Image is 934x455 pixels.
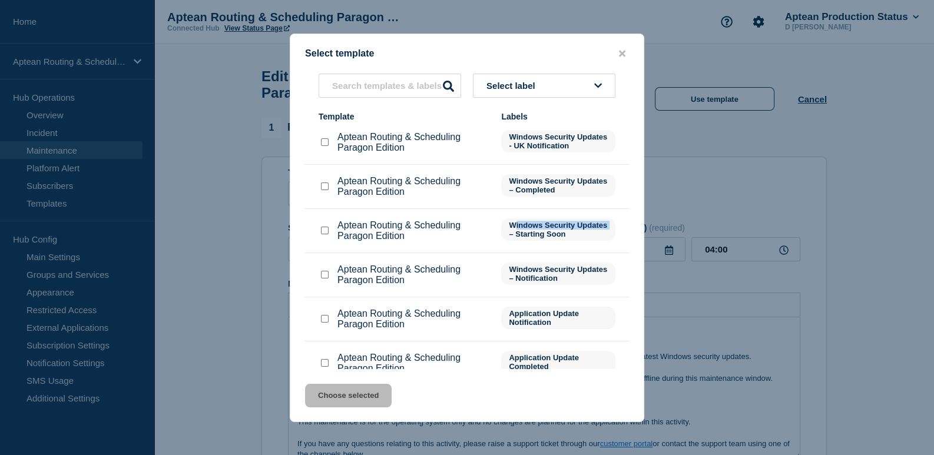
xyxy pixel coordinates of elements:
button: close button [615,48,629,59]
button: Select label [473,74,615,98]
div: Labels [501,112,615,121]
input: Aptean Routing & Scheduling Paragon Edition checkbox [321,138,329,146]
span: Windows Security Updates – Notification [501,263,615,285]
span: Windows Security Updates – Completed [501,174,615,197]
p: Aptean Routing & Scheduling Paragon Edition [337,264,489,285]
button: Choose selected [305,384,392,407]
div: Select template [290,48,644,59]
span: Application Update Notification [501,307,615,329]
span: Windows Security Updates - UK Notification [501,130,615,152]
span: Windows Security Updates – Starting Soon [501,218,615,241]
input: Aptean Routing & Scheduling Paragon Edition checkbox [321,227,329,234]
span: Select label [486,81,540,91]
div: Template [319,112,489,121]
p: Aptean Routing & Scheduling Paragon Edition [337,353,489,374]
input: Aptean Routing & Scheduling Paragon Edition checkbox [321,315,329,323]
p: Aptean Routing & Scheduling Paragon Edition [337,132,489,153]
input: Aptean Routing & Scheduling Paragon Edition checkbox [321,182,329,190]
p: Aptean Routing & Scheduling Paragon Edition [337,176,489,197]
input: Aptean Routing & Scheduling Paragon Edition checkbox [321,359,329,367]
input: Search templates & labels [319,74,461,98]
span: Application Update Completed [501,351,615,373]
input: Aptean Routing & Scheduling Paragon Edition checkbox [321,271,329,278]
p: Aptean Routing & Scheduling Paragon Edition [337,220,489,241]
p: Aptean Routing & Scheduling Paragon Edition [337,308,489,330]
